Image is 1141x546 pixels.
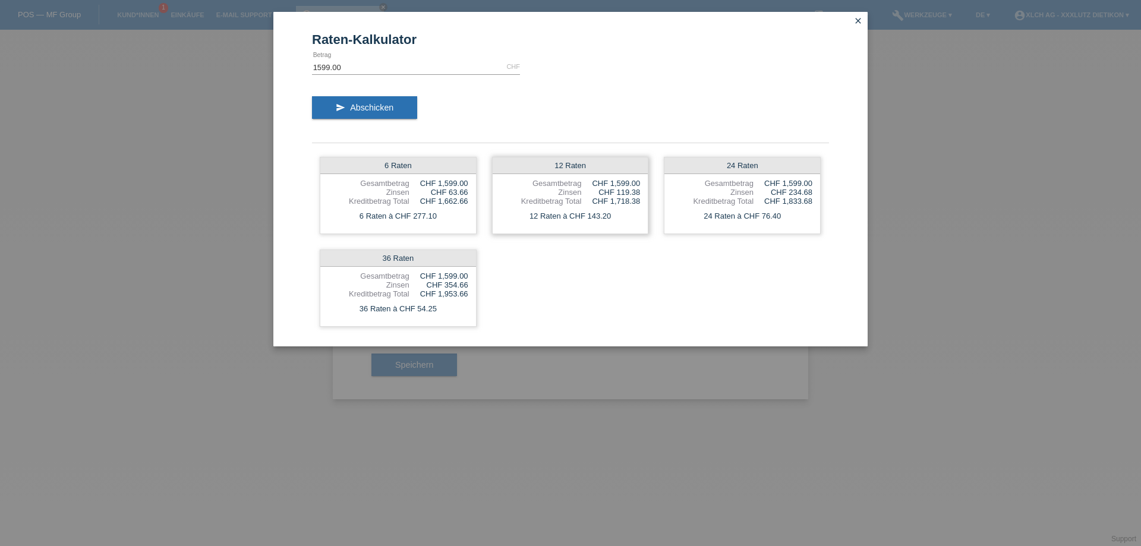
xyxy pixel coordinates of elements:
i: close [853,16,863,26]
div: Kreditbetrag Total [328,197,409,206]
h1: Raten-Kalkulator [312,32,829,47]
div: Zinsen [328,188,409,197]
div: CHF 1,599.00 [409,272,468,280]
div: 6 Raten à CHF 277.10 [320,209,476,224]
div: CHF 1,599.00 [581,179,640,188]
div: Gesamtbetrag [672,179,754,188]
div: Gesamtbetrag [500,179,582,188]
div: CHF 1,833.68 [754,197,812,206]
button: send Abschicken [312,96,417,119]
div: CHF 119.38 [581,188,640,197]
div: Gesamtbetrag [328,272,409,280]
a: close [850,15,866,29]
div: Gesamtbetrag [328,179,409,188]
div: CHF 234.68 [754,188,812,197]
div: 12 Raten [493,157,648,174]
div: CHF 354.66 [409,280,468,289]
div: CHF 1,953.66 [409,289,468,298]
div: CHF [506,63,520,70]
div: Zinsen [672,188,754,197]
div: 36 Raten [320,250,476,267]
div: CHF 1,718.38 [581,197,640,206]
span: Abschicken [350,103,393,112]
div: 24 Raten à CHF 76.40 [664,209,820,224]
div: CHF 1,599.00 [754,179,812,188]
div: 12 Raten à CHF 143.20 [493,209,648,224]
div: 24 Raten [664,157,820,174]
div: Kreditbetrag Total [328,289,409,298]
div: CHF 1,662.66 [409,197,468,206]
div: Kreditbetrag Total [500,197,582,206]
div: CHF 63.66 [409,188,468,197]
i: send [336,103,345,112]
div: 36 Raten à CHF 54.25 [320,301,476,317]
div: CHF 1,599.00 [409,179,468,188]
div: Zinsen [500,188,582,197]
div: 6 Raten [320,157,476,174]
div: Zinsen [328,280,409,289]
div: Kreditbetrag Total [672,197,754,206]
